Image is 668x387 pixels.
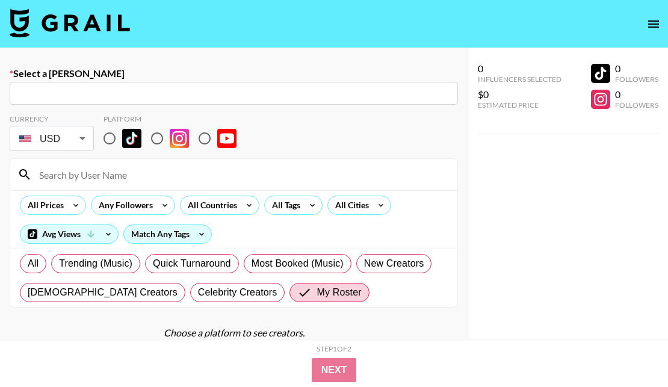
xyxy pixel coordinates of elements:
div: USD [12,128,91,149]
div: Choose a platform to see creators. [10,327,458,339]
div: 0 [615,63,658,75]
div: Followers [615,75,658,84]
span: My Roster [317,285,361,300]
img: Grail Talent [10,8,130,37]
span: [DEMOGRAPHIC_DATA] Creators [28,285,178,300]
span: Trending (Music) [59,256,132,271]
span: All [28,256,39,271]
div: Match Any Tags [124,225,211,243]
div: $0 [478,88,561,101]
div: All Tags [265,196,303,214]
img: YouTube [217,129,237,148]
div: Avg Views [20,225,118,243]
div: 0 [478,63,561,75]
img: TikTok [122,129,141,148]
div: Platform [104,114,246,123]
span: Celebrity Creators [198,285,277,300]
div: Influencers Selected [478,75,561,84]
label: Select a [PERSON_NAME] [10,67,458,79]
button: Next [312,358,357,382]
button: open drawer [642,12,666,36]
div: Any Followers [91,196,155,214]
div: All Countries [181,196,240,214]
input: Search by User Name [32,165,450,184]
div: All Prices [20,196,66,214]
div: Step 1 of 2 [317,344,351,353]
div: All Cities [328,196,371,214]
span: Quick Turnaround [153,256,231,271]
img: Instagram [170,129,189,148]
div: 0 [615,88,658,101]
span: Most Booked (Music) [252,256,344,271]
span: New Creators [364,256,424,271]
div: Currency [10,114,94,123]
div: Estimated Price [478,101,561,110]
div: Followers [615,101,658,110]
